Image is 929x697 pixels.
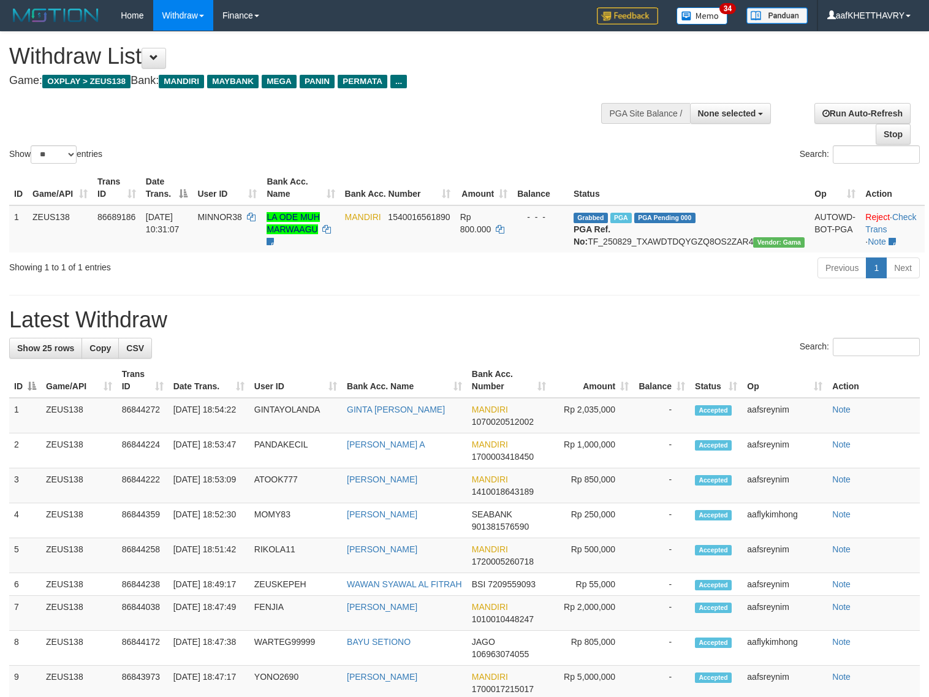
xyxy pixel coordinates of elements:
[340,170,455,205] th: Bank Acc. Number: activate to sort column ascending
[338,75,387,88] span: PERMATA
[9,205,28,253] td: 1
[169,468,249,503] td: [DATE] 18:53:09
[117,468,169,503] td: 86844222
[551,596,634,631] td: Rp 2,000,000
[9,256,378,273] div: Showing 1 to 1 of 1 entries
[9,338,82,359] a: Show 25 rows
[9,75,607,87] h4: Game: Bank:
[455,170,512,205] th: Amount: activate to sort column ascending
[117,363,169,398] th: Trans ID: activate to sort column ascending
[634,433,690,468] td: -
[9,308,920,332] h1: Latest Withdraw
[551,573,634,596] td: Rp 55,000
[690,103,772,124] button: None selected
[742,596,827,631] td: aafsreynim
[97,212,135,222] span: 86689186
[41,631,117,666] td: ZEUS138
[551,363,634,398] th: Amount: activate to sort column ascending
[832,405,851,414] a: Note
[800,145,920,164] label: Search:
[866,257,887,278] a: 1
[347,602,417,612] a: [PERSON_NAME]
[249,363,342,398] th: User ID: activate to sort column ascending
[41,503,117,538] td: ZEUS138
[695,545,732,555] span: Accepted
[117,596,169,631] td: 86844038
[9,363,41,398] th: ID: activate to sort column descending
[610,213,632,223] span: Marked by aafkaynarin
[9,596,41,631] td: 7
[634,468,690,503] td: -
[249,503,342,538] td: MOMY83
[249,538,342,573] td: RIKOLA11
[472,440,508,449] span: MANDIRI
[41,363,117,398] th: Game/API: activate to sort column ascending
[695,580,732,590] span: Accepted
[677,7,728,25] img: Button%20Memo.svg
[347,579,461,589] a: WAWAN SYAWAL AL FITRAH
[472,557,534,566] span: Copy 1720005260718 to clipboard
[512,170,569,205] th: Balance
[9,538,41,573] td: 5
[347,637,411,647] a: BAYU SETIONO
[347,509,417,519] a: [PERSON_NAME]
[9,573,41,596] td: 6
[488,579,536,589] span: Copy 7209559093 to clipboard
[597,7,658,25] img: Feedback.jpg
[800,338,920,356] label: Search:
[192,170,262,205] th: User ID: activate to sort column ascending
[9,145,102,164] label: Show entries
[82,338,119,359] a: Copy
[249,573,342,596] td: ZEUSKEPEH
[551,433,634,468] td: Rp 1,000,000
[551,538,634,573] td: Rp 500,000
[860,170,925,205] th: Action
[460,212,491,234] span: Rp 800.000
[117,538,169,573] td: 86844258
[249,468,342,503] td: ATOOK777
[827,363,920,398] th: Action
[551,631,634,666] td: Rp 805,000
[634,213,696,223] span: PGA Pending
[345,212,381,222] span: MANDIRI
[169,573,249,596] td: [DATE] 18:49:17
[249,631,342,666] td: WARTEG99999
[347,544,417,554] a: [PERSON_NAME]
[634,631,690,666] td: -
[472,474,508,484] span: MANDIRI
[472,405,508,414] span: MANDIRI
[28,205,93,253] td: ZEUS138
[832,637,851,647] a: Note
[574,213,608,223] span: Grabbed
[472,522,529,531] span: Copy 901381576590 to clipboard
[742,468,827,503] td: aafsreynim
[41,468,117,503] td: ZEUS138
[551,398,634,433] td: Rp 2,035,000
[347,672,417,682] a: [PERSON_NAME]
[169,503,249,538] td: [DATE] 18:52:30
[117,631,169,666] td: 86844172
[833,145,920,164] input: Search:
[169,631,249,666] td: [DATE] 18:47:38
[169,538,249,573] td: [DATE] 18:51:42
[742,433,827,468] td: aafsreynim
[207,75,259,88] span: MAYBANK
[472,637,495,647] span: JAGO
[569,205,810,253] td: TF_250829_TXAWDTDQYGZQ8OS2ZAR4
[197,212,241,222] span: MINNOR38
[117,433,169,468] td: 86844224
[89,343,111,353] span: Copy
[472,649,529,659] span: Copy 106963074055 to clipboard
[695,638,732,648] span: Accepted
[601,103,689,124] div: PGA Site Balance /
[832,602,851,612] a: Note
[169,596,249,631] td: [DATE] 18:47:49
[865,212,916,234] a: Check Trans
[551,468,634,503] td: Rp 850,000
[41,573,117,596] td: ZEUS138
[472,452,534,462] span: Copy 1700003418450 to clipboard
[634,398,690,433] td: -
[865,212,890,222] a: Reject
[742,503,827,538] td: aaflykimhong
[817,257,866,278] a: Previous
